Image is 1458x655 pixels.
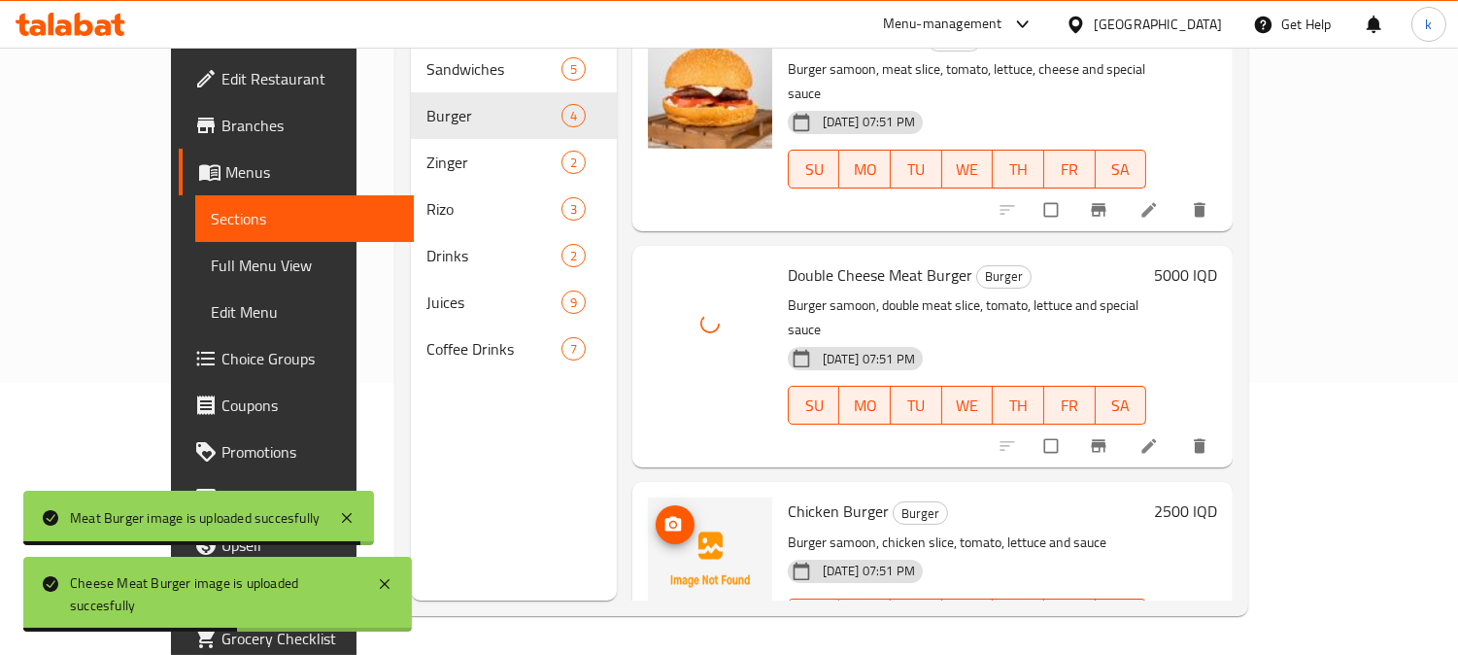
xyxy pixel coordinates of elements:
[195,242,415,289] a: Full Menu View
[788,260,972,290] span: Double Cheese Meat Burger
[1425,14,1432,35] span: k
[426,151,560,174] div: Zinger
[561,151,586,174] div: items
[1000,392,1036,420] span: TH
[815,113,923,131] span: [DATE] 07:51 PM
[1000,155,1036,184] span: TH
[562,200,585,219] span: 3
[1033,191,1073,228] span: Select to update
[1096,599,1147,638] button: SA
[1052,155,1088,184] span: FR
[656,505,695,544] button: upload picture
[426,337,560,361] span: Coffee Drinks
[839,386,891,425] button: MO
[562,247,585,265] span: 2
[195,289,415,335] a: Edit Menu
[797,155,832,184] span: SU
[1044,386,1096,425] button: FR
[411,326,617,372] div: Coffee Drinks7
[561,337,586,361] div: items
[562,107,585,125] span: 4
[847,392,883,420] span: MO
[1103,155,1139,184] span: SA
[648,24,772,149] img: Cheese Meat Burger
[411,46,617,92] div: Sandwiches5
[211,254,399,277] span: Full Menu View
[977,265,1031,288] span: Burger
[788,57,1147,106] p: Burger samoon, meat slice, tomato, lettuce, cheese and special sauce
[1103,392,1139,420] span: SA
[1154,261,1217,289] h6: 5000 IQD
[1077,425,1124,467] button: Branch-specific-item
[883,13,1002,36] div: Menu-management
[1052,392,1088,420] span: FR
[788,386,840,425] button: SU
[976,265,1032,289] div: Burger
[221,627,399,650] span: Grocery Checklist
[950,392,986,420] span: WE
[426,104,560,127] span: Burger
[411,139,617,186] div: Zinger2
[411,279,617,326] div: Juices9
[426,57,560,81] span: Sandwiches
[1178,425,1225,467] button: delete
[411,92,617,139] div: Burger4
[221,394,399,417] span: Coupons
[1044,599,1096,638] button: FR
[211,207,399,230] span: Sections
[839,599,891,638] button: MO
[179,382,415,429] a: Coupons
[562,340,585,359] span: 7
[411,38,617,380] nav: Menu sections
[221,347,399,370] span: Choice Groups
[70,572,357,616] div: Cheese Meat Burger image is uploaded succesfully
[179,149,415,195] a: Menus
[411,186,617,232] div: Rizo3
[648,498,772,622] img: Chicken Burger
[1033,428,1073,465] span: Select to update
[788,293,1147,342] p: Burger samoon, double meat slice, tomato, lettuce and special sauce
[561,197,586,221] div: items
[942,386,994,425] button: WE
[788,531,1147,555] p: Burger samoon, chicken slice, tomato, lettuce and sauce
[221,487,399,510] span: Menu disclaimer
[1096,150,1147,189] button: SA
[195,195,415,242] a: Sections
[1178,189,1225,231] button: delete
[891,386,942,425] button: TU
[993,386,1044,425] button: TH
[1077,189,1124,231] button: Branch-specific-item
[221,67,399,90] span: Edit Restaurant
[225,160,399,184] span: Menus
[788,599,840,638] button: SU
[1154,24,1217,52] h6: 3000 IQD
[993,599,1044,638] button: TH
[1044,150,1096,189] button: FR
[179,102,415,149] a: Branches
[561,291,586,314] div: items
[815,562,923,580] span: [DATE] 07:51 PM
[891,599,942,638] button: TU
[426,244,560,267] span: Drinks
[221,440,399,464] span: Promotions
[1096,386,1147,425] button: SA
[899,155,934,184] span: TU
[942,599,994,638] button: WE
[797,392,832,420] span: SU
[426,291,560,314] span: Juices
[426,197,560,221] span: Rizo
[221,114,399,137] span: Branches
[70,507,320,529] div: Meat Burger image is uploaded succesfully
[893,501,948,525] div: Burger
[847,155,883,184] span: MO
[788,497,889,526] span: Chicken Burger
[179,429,415,475] a: Promotions
[179,55,415,102] a: Edit Restaurant
[562,60,585,79] span: 5
[1094,14,1222,35] div: [GEOGRAPHIC_DATA]
[788,150,840,189] button: SU
[562,154,585,172] span: 2
[411,232,617,279] div: Drinks2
